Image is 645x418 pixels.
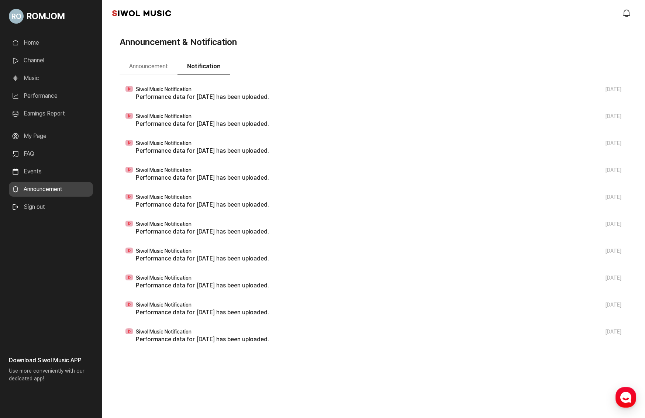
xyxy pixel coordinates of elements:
[9,164,93,179] a: Events
[605,302,621,308] span: [DATE]
[9,6,93,27] a: Go to My Profile
[605,329,621,335] span: [DATE]
[605,113,621,120] span: [DATE]
[136,308,621,317] p: Performance data for [DATE] has been uploaded.
[136,248,192,254] span: Siwol Music Notification
[9,365,93,388] p: Use more conveniently with our dedicated app!
[136,120,621,128] p: Performance data for [DATE] has been uploaded.
[605,275,621,281] span: [DATE]
[136,200,621,209] p: Performance data for [DATE] has been uploaded.
[120,80,627,107] a: Siwol Music Notification [DATE] Performance data for [DATE] has been uploaded.
[9,200,48,214] button: Sign out
[136,146,621,155] p: Performance data for [DATE] has been uploaded.
[9,53,93,68] a: Channel
[620,6,635,21] a: modal.notifications
[177,59,230,75] button: Notification
[9,35,93,50] a: Home
[136,140,192,146] span: Siwol Music Notification
[136,194,192,200] span: Siwol Music Notification
[9,129,93,144] a: My Page
[120,59,177,75] button: Announcement
[120,188,627,215] a: Siwol Music Notification [DATE] Performance data for [DATE] has been uploaded.
[136,221,192,227] span: Siwol Music Notification
[120,161,627,188] a: Siwol Music Notification [DATE] Performance data for [DATE] has been uploaded.
[136,281,621,290] p: Performance data for [DATE] has been uploaded.
[136,275,192,281] span: Siwol Music Notification
[120,242,627,269] a: Siwol Music Notification [DATE] Performance data for [DATE] has been uploaded.
[605,248,621,254] span: [DATE]
[136,167,192,173] span: Siwol Music Notification
[136,254,621,263] p: Performance data for [DATE] has been uploaded.
[605,86,621,93] span: [DATE]
[136,113,192,120] span: Siwol Music Notification
[605,140,621,146] span: [DATE]
[9,146,93,161] a: FAQ
[120,215,627,242] a: Siwol Music Notification [DATE] Performance data for [DATE] has been uploaded.
[136,173,621,182] p: Performance data for [DATE] has been uploaded.
[136,329,192,335] span: Siwol Music Notification
[9,182,93,197] a: Announcement
[605,167,621,173] span: [DATE]
[136,302,192,308] span: Siwol Music Notification
[605,194,621,200] span: [DATE]
[120,107,627,134] a: Siwol Music Notification [DATE] Performance data for [DATE] has been uploaded.
[9,89,93,103] a: Performance
[9,106,93,121] a: Earnings Report
[9,71,93,86] a: Music
[9,356,93,365] h3: Download Siwol Music APP
[120,134,627,161] a: Siwol Music Notification [DATE] Performance data for [DATE] has been uploaded.
[136,86,192,93] span: Siwol Music Notification
[120,323,627,350] a: Siwol Music Notification [DATE] Performance data for [DATE] has been uploaded.
[136,335,621,344] p: Performance data for [DATE] has been uploaded.
[136,93,621,101] p: Performance data for [DATE] has been uploaded.
[120,35,237,49] h1: Announcement & Notification
[27,10,65,23] span: ROMJOM
[120,296,627,323] a: Siwol Music Notification [DATE] Performance data for [DATE] has been uploaded.
[136,227,621,236] p: Performance data for [DATE] has been uploaded.
[605,221,621,227] span: [DATE]
[120,269,627,296] a: Siwol Music Notification [DATE] Performance data for [DATE] has been uploaded.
